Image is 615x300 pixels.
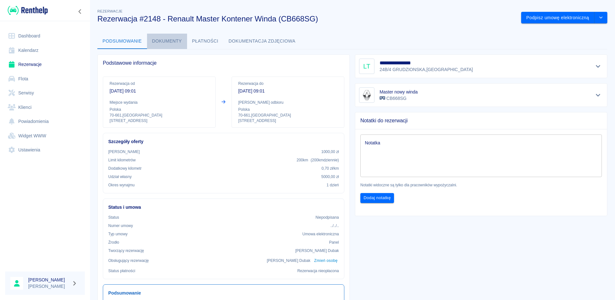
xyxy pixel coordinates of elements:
[108,223,133,229] p: Numer umowy
[360,118,602,124] span: Notatki do rezerwacji
[108,215,119,220] p: Status
[5,114,85,129] a: Powiadomienia
[5,5,48,16] a: Renthelp logo
[108,166,142,171] p: Dodatkowy kilometr
[103,60,344,66] span: Podstawowe informacje
[5,29,85,43] a: Dashboard
[108,157,135,163] p: Limit kilometrów
[97,34,147,49] button: Podsumowanie
[302,231,339,237] p: Umowa elektroniczna
[28,283,69,290] p: [PERSON_NAME]
[97,9,122,13] span: Rezerwacje
[311,158,339,162] span: ( 200 km dziennie )
[322,166,339,171] p: 0,70 zł /km
[380,89,418,95] h6: Master nowy winda
[380,66,473,73] p: 24B/4 GRUDZIONSKA , [GEOGRAPHIC_DATA]
[28,277,69,283] h6: [PERSON_NAME]
[110,88,209,94] p: [DATE] 09:01
[359,59,374,74] div: LT
[360,89,373,101] img: Image
[238,118,338,124] p: [STREET_ADDRESS]
[594,12,607,24] button: drop-down
[108,248,144,254] p: Tworzący rezerwację
[75,7,85,16] button: Zwiń nawigację
[360,193,394,203] button: Dodaj notatkę
[108,268,135,274] p: Status płatności
[5,72,85,86] a: Flota
[108,182,135,188] p: Okres wynajmu
[108,174,132,180] p: Udział własny
[329,239,339,245] p: Panel
[267,258,310,264] p: [PERSON_NAME] Dubak
[297,268,339,274] p: Rezerwacja nieopłacona
[108,258,149,264] p: Obsługujący rezerwację
[297,157,339,163] p: 200 km
[321,174,339,180] p: 5000,00 zł
[108,239,119,245] p: Żrodło
[110,100,209,105] p: Miejsce wydania
[108,290,339,296] h6: Podsumowanie
[238,100,338,105] p: [PERSON_NAME] odbioru
[224,34,301,49] button: Dokumentacja zdjęciowa
[110,118,209,124] p: [STREET_ADDRESS]
[238,112,338,118] p: 70-661 , [GEOGRAPHIC_DATA]
[238,88,338,94] p: [DATE] 09:01
[147,34,187,49] button: Dokumenty
[327,182,339,188] p: 1 dzień
[331,223,339,229] p: ../../..
[110,107,209,112] p: Polska
[321,149,339,155] p: 1000,00 zł
[5,100,85,115] a: Klienci
[316,215,339,220] p: Niepodpisana
[110,112,209,118] p: 70-661 , [GEOGRAPHIC_DATA]
[593,62,603,71] button: Pokaż szczegóły
[295,248,339,254] p: [PERSON_NAME] Dubak
[187,34,224,49] button: Płatności
[108,204,339,211] h6: Status i umowa
[238,81,338,86] p: Rezerwacja do
[108,231,127,237] p: Typ umowy
[5,43,85,58] a: Kalendarz
[8,5,48,16] img: Renthelp logo
[5,129,85,143] a: Widget WWW
[5,86,85,100] a: Serwisy
[521,12,594,24] button: Podpisz umowę elektroniczną
[593,91,603,100] button: Pokaż szczegóły
[5,143,85,157] a: Ustawienia
[238,107,338,112] p: Polska
[97,14,516,23] h3: Rezerwacja #2148 - Renault Master Kontener Winda (CB668SG)
[360,182,602,188] p: Notatki widoczne są tylko dla pracowników wypożyczalni.
[108,149,140,155] p: [PERSON_NAME]
[110,81,209,86] p: Rezerwacja od
[313,256,339,265] button: Zmień osobę
[380,95,418,102] p: CB668SG
[5,57,85,72] a: Rezerwacje
[108,138,339,145] h6: Szczegóły oferty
